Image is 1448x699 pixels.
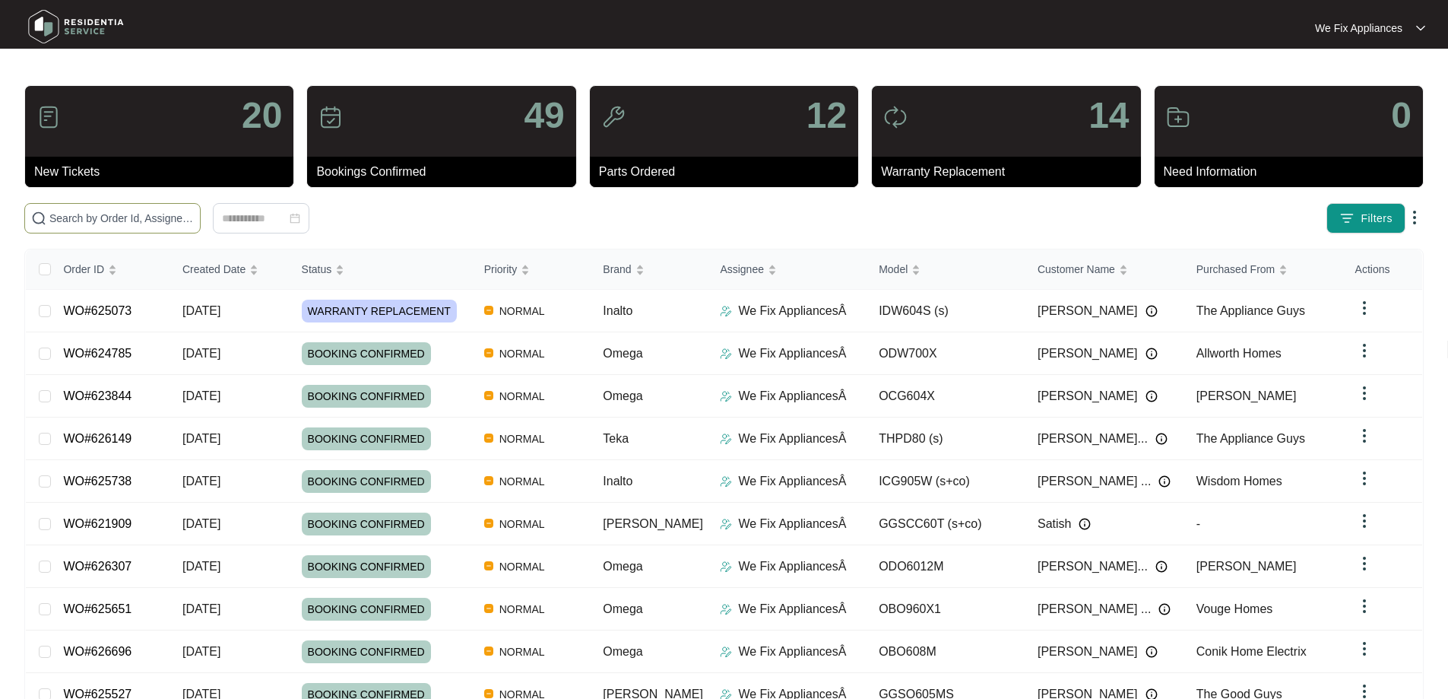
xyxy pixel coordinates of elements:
[1038,515,1071,533] span: Satish
[493,515,551,533] span: NORMAL
[1196,261,1275,278] span: Purchased From
[867,460,1025,503] td: ICG905W (s+co)
[1196,475,1282,488] span: Wisdom Homes
[493,430,551,448] span: NORMAL
[182,517,220,530] span: [DATE]
[1355,384,1374,402] img: dropdown arrow
[182,602,220,615] span: [DATE]
[1355,640,1374,658] img: dropdown arrow
[1196,560,1297,573] span: [PERSON_NAME]
[603,560,642,573] span: Omega
[738,430,846,448] p: We Fix AppliancesÂ
[881,163,1140,181] p: Warranty Replacement
[63,261,104,278] span: Order ID
[484,306,493,315] img: Vercel Logo
[170,249,290,290] th: Created Date
[1088,97,1129,134] p: 14
[63,602,131,615] a: WO#625651
[1145,646,1158,658] img: Info icon
[242,97,282,134] p: 20
[867,588,1025,631] td: OBO960X1
[302,385,431,408] span: BOOKING CONFIRMED
[318,105,343,129] img: icon
[484,647,493,656] img: Vercel Logo
[867,503,1025,545] td: GGSCC60T (s+co)
[63,517,131,530] a: WO#621909
[867,290,1025,332] td: IDW604S (s)
[1196,389,1297,402] span: [PERSON_NAME]
[603,261,631,278] span: Brand
[1196,432,1305,445] span: The Appliance Guys
[34,163,293,181] p: New Tickets
[1355,342,1374,360] img: dropdown arrow
[1038,430,1148,448] span: [PERSON_NAME]...
[63,475,131,488] a: WO#625738
[591,249,708,290] th: Brand
[493,643,551,661] span: NORMAL
[720,433,732,445] img: Assigner Icon
[302,342,431,365] span: BOOKING CONFIRMED
[182,347,220,360] span: [DATE]
[603,304,632,317] span: Inalto
[867,418,1025,460] td: THPD80 (s)
[1315,21,1402,36] p: We Fix Appliances
[484,476,493,485] img: Vercel Logo
[1196,645,1307,658] span: Conik Home Electrix
[1164,163,1423,181] p: Need Information
[182,261,246,278] span: Created Date
[493,558,551,576] span: NORMAL
[1158,603,1171,615] img: Info icon
[806,97,847,134] p: 12
[603,389,642,402] span: Omega
[738,515,846,533] p: We Fix AppliancesÂ
[1361,211,1393,227] span: Filters
[182,389,220,402] span: [DATE]
[738,387,846,405] p: We Fix AppliancesÂ
[867,545,1025,588] td: ODO6012M
[738,345,846,363] p: We Fix AppliancesÂ
[1038,472,1151,491] span: [PERSON_NAME] ...
[31,211,46,226] img: search-icon
[1416,24,1425,32] img: dropdown arrow
[63,645,131,658] a: WO#626696
[1355,469,1374,488] img: dropdown arrow
[720,646,732,658] img: Assigner Icon
[883,105,908,129] img: icon
[867,332,1025,375] td: ODW700X
[63,432,131,445] a: WO#626149
[879,261,908,278] span: Model
[720,475,732,488] img: Assigner Icon
[1355,597,1374,615] img: dropdown arrow
[1155,561,1168,573] img: Info icon
[1196,517,1200,530] span: -
[1158,475,1171,488] img: Info icon
[1355,427,1374,445] img: dropdown arrow
[182,645,220,658] span: [DATE]
[182,304,220,317] span: [DATE]
[708,249,867,290] th: Assignee
[63,304,131,317] a: WO#625073
[302,427,431,450] span: BOOKING CONFIRMED
[484,561,493,570] img: Vercel Logo
[738,302,846,320] p: We Fix AppliancesÂ
[738,558,846,576] p: We Fix AppliancesÂ
[867,631,1025,673] td: OBO608M
[493,600,551,618] span: NORMAL
[1038,261,1115,278] span: Customer Name
[720,305,732,317] img: Assigner Icon
[302,261,332,278] span: Status
[484,261,518,278] span: Priority
[738,643,846,661] p: We Fix AppliancesÂ
[1038,558,1148,576] span: [PERSON_NAME]...
[1391,97,1412,134] p: 0
[1326,203,1405,234] button: filter iconFilters
[603,645,642,658] span: Omega
[302,470,431,493] span: BOOKING CONFIRMED
[601,105,626,129] img: icon
[484,348,493,357] img: Vercel Logo
[63,347,131,360] a: WO#624785
[1079,518,1091,530] img: Info icon
[1166,105,1190,129] img: icon
[1355,512,1374,530] img: dropdown arrow
[290,249,472,290] th: Status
